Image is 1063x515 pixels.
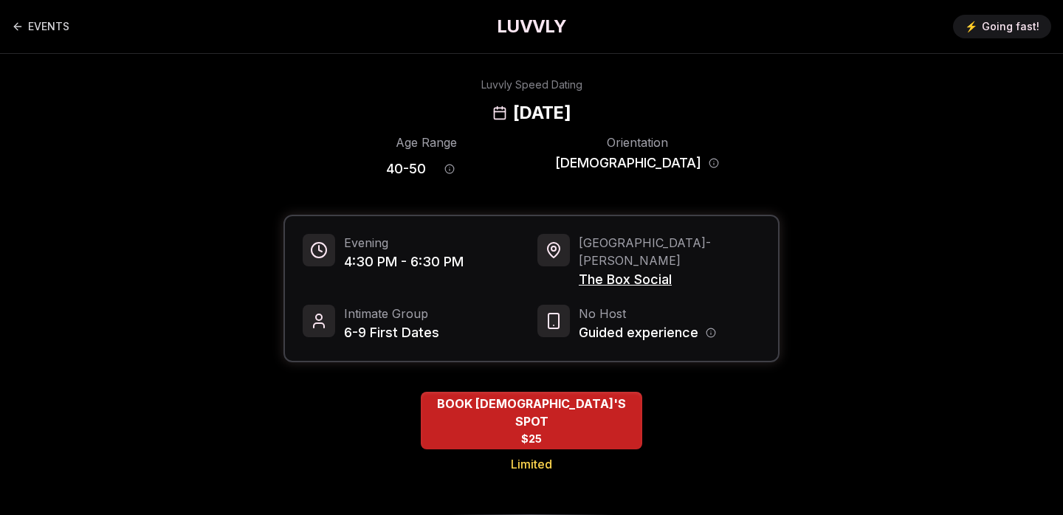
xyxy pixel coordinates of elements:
span: Limited [511,455,552,473]
span: Guided experience [579,322,698,343]
span: $25 [521,432,542,446]
button: Orientation information [709,158,719,168]
a: Back to events [12,12,69,41]
span: The Box Social [579,269,760,290]
div: Luvvly Speed Dating [481,77,582,92]
button: Age range information [433,153,466,185]
span: Going fast! [982,19,1039,34]
div: Age Range [344,134,508,151]
span: [DEMOGRAPHIC_DATA] [555,153,701,173]
div: Orientation [555,134,719,151]
span: [GEOGRAPHIC_DATA] - [PERSON_NAME] [579,234,760,269]
span: Intimate Group [344,305,439,322]
span: Evening [344,234,464,252]
h2: [DATE] [513,101,571,125]
span: 6-9 First Dates [344,322,439,343]
span: ⚡️ [965,19,977,34]
span: BOOK [DEMOGRAPHIC_DATA]'S SPOT [421,395,642,430]
a: LUVVLY [497,15,566,38]
button: BOOK QUEER WOMEN'S SPOT - Limited [421,392,642,449]
span: 4:30 PM - 6:30 PM [344,252,464,272]
button: Host information [706,328,716,338]
span: 40 - 50 [386,159,426,179]
span: No Host [579,305,716,322]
